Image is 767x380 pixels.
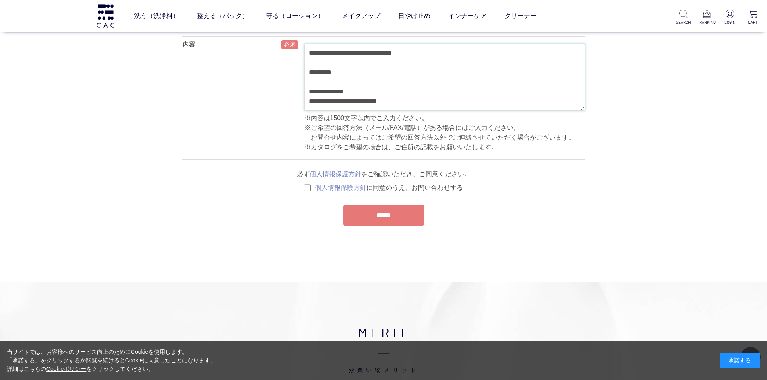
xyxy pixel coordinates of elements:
p: LOGIN [722,19,737,25]
input: 個人情報保護方針に同意のうえ、お問い合わせする [304,184,311,191]
a: インナーケア [448,5,487,27]
div: 当サイトでは、お客様へのサービス向上のためにCookieを使用します。 「承諾する」をクリックするか閲覧を続けるとCookieに同意したことになります。 詳細はこちらの をクリックしてください。 [7,348,216,373]
p: ※カタログをご希望の場合は、ご住所の記載をお願いいたします。 [304,142,585,152]
a: Cookieポリシー [46,366,87,372]
p: お問合せ内容によってはご希望の回答方法以外でご連絡させていただく場合がございます。 [311,133,585,142]
a: RANKING [699,10,714,25]
a: 守る（ローション） [266,5,324,27]
a: メイクアップ [342,5,380,27]
label: 内容 [182,41,195,48]
label: に同意のうえ、お問い合わせする [304,184,463,191]
a: CART [746,10,761,25]
p: SEARCH [676,19,691,25]
p: RANKING [699,19,714,25]
p: ※内容は1500文字以内でご入力ください。 [304,113,585,123]
a: 洗う（洗浄料） [134,5,179,27]
h2: MERIT [96,322,671,374]
a: 個人情報保護方針 [310,170,361,177]
a: クリーナー [504,5,537,27]
p: CART [746,19,761,25]
a: 整える（パック） [197,5,248,27]
div: 承諾する [720,353,760,368]
a: 個人情報保護方針 [315,184,366,191]
a: SEARCH [676,10,691,25]
a: LOGIN [722,10,737,25]
a: 日やけ止め [398,5,430,27]
img: logo [95,4,116,27]
p: ※ご希望の回答方法（メール/FAX/電話）がある場合にはご入力ください。 [304,123,585,133]
p: 必ず をご確認いただき、ご同意ください。 [182,169,585,179]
